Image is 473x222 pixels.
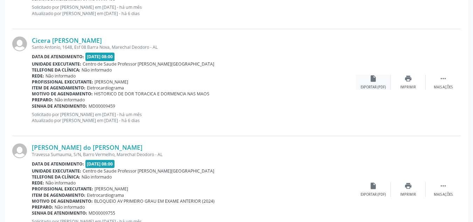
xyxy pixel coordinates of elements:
[32,198,93,204] b: Motivo de agendamento:
[32,112,356,123] p: Solicitado por [PERSON_NAME] em [DATE] - há um mês Atualizado por [PERSON_NAME] em [DATE] - há 6 ...
[95,186,128,192] span: [PERSON_NAME]
[404,75,412,82] i: print
[404,182,412,190] i: print
[94,91,209,97] span: HISTORICO DE DOR TORACICA E DORMENCIA NAS MAOS
[32,103,87,109] b: Senha de atendimento:
[32,180,44,186] b: Rede:
[361,85,386,90] div: Exportar (PDF)
[85,160,115,168] span: [DATE] 08:00
[369,75,377,82] i: insert_drive_file
[32,54,84,60] b: Data de atendimento:
[32,152,356,157] div: Travessa Sumauma, S/N, Barro Vermelho, Marechal Deodoro - AL
[32,67,80,73] b: Telefone da clínica:
[32,210,87,216] b: Senha de atendimento:
[400,192,416,197] div: Imprimir
[32,85,85,91] b: Item de agendamento:
[434,85,453,90] div: Mais ações
[439,75,447,82] i: 
[55,97,85,103] span: Não informado
[369,182,377,190] i: insert_drive_file
[83,168,214,174] span: Centro de Saude Professor [PERSON_NAME][GEOGRAPHIC_DATA]
[12,143,27,158] img: img
[12,36,27,51] img: img
[400,85,416,90] div: Imprimir
[32,186,93,192] b: Profissional executante:
[82,174,112,180] span: Não informado
[85,53,115,61] span: [DATE] 08:00
[55,204,85,210] span: Não informado
[87,192,124,198] span: Eletrocardiograma
[32,4,356,16] p: Solicitado por [PERSON_NAME] em [DATE] - há um mês Atualizado por [PERSON_NAME] em [DATE] - há 6 ...
[32,44,356,50] div: Santo Antonio, 1648, Esf 08 Barra Nova, Marechal Deodoro - AL
[83,61,214,67] span: Centro de Saude Professor [PERSON_NAME][GEOGRAPHIC_DATA]
[32,36,102,44] a: Cicera [PERSON_NAME]
[46,73,76,79] span: Não informado
[32,161,84,167] b: Data de atendimento:
[32,79,93,85] b: Profissional executante:
[439,182,447,190] i: 
[32,174,80,180] b: Telefone da clínica:
[32,204,53,210] b: Preparo:
[46,180,76,186] span: Não informado
[434,192,453,197] div: Mais ações
[32,91,93,97] b: Motivo de agendamento:
[89,210,115,216] span: MD00009755
[95,79,128,85] span: [PERSON_NAME]
[32,73,44,79] b: Rede:
[87,85,124,91] span: Eletrocardiograma
[32,192,85,198] b: Item de agendamento:
[82,67,112,73] span: Não informado
[361,192,386,197] div: Exportar (PDF)
[89,103,115,109] span: MD00009459
[32,168,81,174] b: Unidade executante:
[32,143,142,151] a: [PERSON_NAME] do [PERSON_NAME]
[32,61,81,67] b: Unidade executante:
[94,198,215,204] span: BLOQUEIO AV PRIMEIRO GRAU EM EXAME ANTERIOR (2024)
[32,97,53,103] b: Preparo:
